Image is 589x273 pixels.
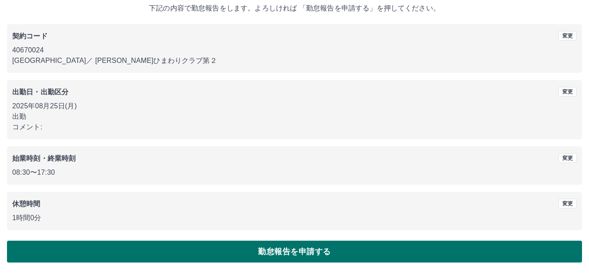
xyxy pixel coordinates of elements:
[12,155,76,162] b: 始業時刻・終業時刻
[558,31,577,41] button: 変更
[12,55,577,66] p: [GEOGRAPHIC_DATA] ／ [PERSON_NAME]ひまわりクラブ第２
[12,32,48,40] b: 契約コード
[12,200,41,207] b: 休憩時間
[558,87,577,97] button: 変更
[12,45,577,55] p: 40670024
[12,111,577,122] p: 出勤
[7,241,582,263] button: 勤怠報告を申請する
[12,213,577,223] p: 1時間0分
[12,122,577,132] p: コメント:
[12,88,69,96] b: 出勤日・出勤区分
[7,3,582,14] p: 下記の内容で勤怠報告をします。よろしければ 「勤怠報告を申請する」を押してください。
[12,167,577,178] p: 08:30 〜 17:30
[12,101,577,111] p: 2025年08月25日(月)
[558,153,577,163] button: 変更
[558,199,577,208] button: 変更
